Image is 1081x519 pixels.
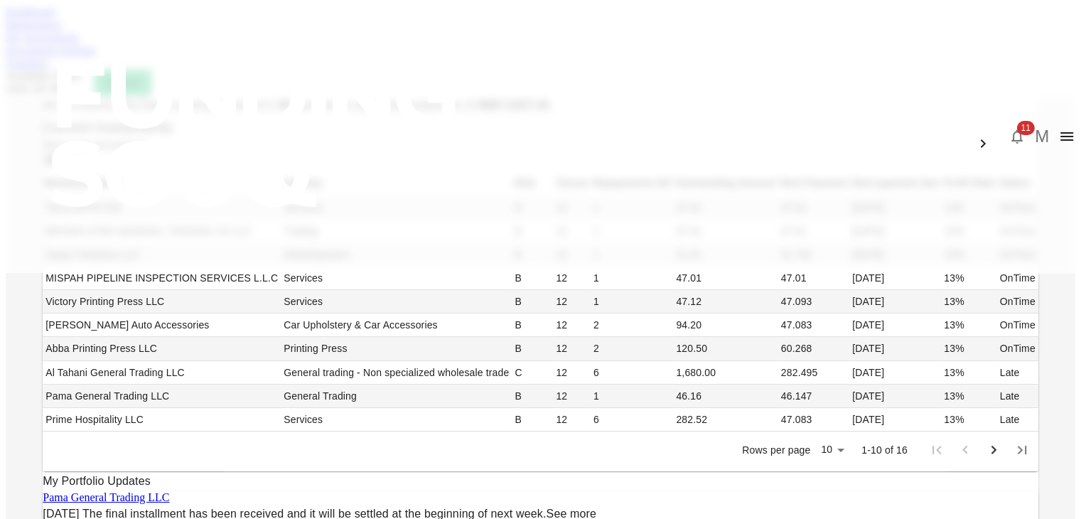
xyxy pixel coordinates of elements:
[281,408,512,432] td: Services
[997,314,1038,337] td: OnTime
[281,361,512,385] td: General trading - Non specialized wholesale trade
[512,361,553,385] td: C
[281,290,512,314] td: Services
[553,385,591,408] td: 12
[941,408,996,432] td: 13%
[778,337,849,360] td: 60.268
[941,267,996,290] td: 13%
[941,314,996,337] td: 13%
[1003,122,1031,151] button: 11
[997,361,1038,385] td: Late
[673,361,778,385] td: 1,680.00
[43,314,281,337] td: [PERSON_NAME] Auto Accessories
[673,290,778,314] td: 47.12
[553,337,591,360] td: 12
[1016,121,1034,135] span: 11
[861,443,908,457] p: 1-10 of 16
[512,290,553,314] td: B
[43,491,169,503] a: Pama General Trading LLC
[849,314,941,337] td: [DATE]
[591,314,673,337] td: 2
[553,361,591,385] td: 12
[281,267,512,290] td: Services
[997,337,1038,360] td: OnTime
[512,408,553,432] td: B
[849,361,941,385] td: [DATE]
[512,337,553,360] td: B
[849,337,941,360] td: [DATE]
[778,408,849,432] td: 47.083
[673,267,778,290] td: 47.01
[43,408,281,432] td: Prime Hospitality LLC
[941,385,996,408] td: 13%
[997,290,1038,314] td: OnTime
[849,385,941,408] td: [DATE]
[553,408,591,432] td: 12
[553,290,591,314] td: 12
[673,385,778,408] td: 46.16
[849,267,941,290] td: [DATE]
[591,337,673,360] td: 2
[941,337,996,360] td: 13%
[43,337,281,360] td: Abba Printing Press LLC
[512,314,553,337] td: B
[997,267,1038,290] td: OnTime
[512,267,553,290] td: B
[974,121,1003,132] span: العربية
[591,408,673,432] td: 6
[778,267,849,290] td: 47.01
[591,290,673,314] td: 1
[778,290,849,314] td: 47.093
[553,267,591,290] td: 12
[673,337,778,360] td: 120.50
[43,475,151,487] span: My Portfolio Updates
[591,385,673,408] td: 1
[815,439,849,460] div: 10
[778,361,849,385] td: 282.495
[553,314,591,337] td: 12
[849,408,941,432] td: [DATE]
[591,361,673,385] td: 6
[43,290,281,314] td: Victory Printing Press LLC
[849,290,941,314] td: [DATE]
[512,385,553,408] td: B
[281,314,512,337] td: Car Upholstery & Car Accessories
[591,267,673,290] td: 1
[281,337,512,360] td: Printing Press
[1031,126,1053,147] button: M
[778,314,849,337] td: 47.083
[43,267,281,290] td: MISPAH PIPELINE INSPECTION SERVICES L.L.C
[997,385,1038,408] td: Late
[778,385,849,408] td: 46.147
[43,385,281,408] td: Pama General Trading LLC
[997,408,1038,432] td: Late
[941,290,996,314] td: 13%
[979,436,1008,464] button: Go to next page
[673,408,778,432] td: 282.52
[43,361,281,385] td: Al Tahani General Trading LLC
[941,361,996,385] td: 13%
[742,443,810,457] p: Rows per page
[1008,436,1036,464] button: Go to last page
[281,385,512,408] td: General Trading
[673,314,778,337] td: 94.20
